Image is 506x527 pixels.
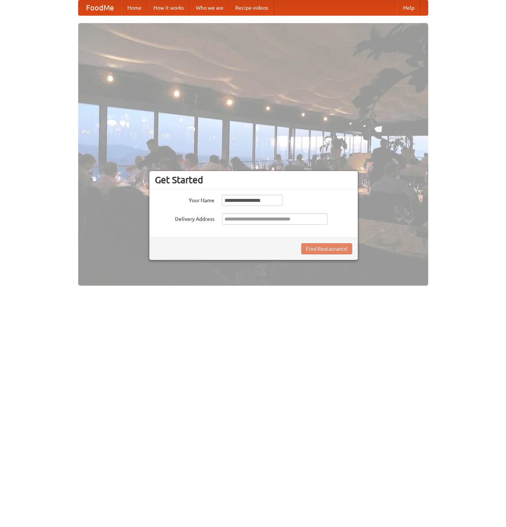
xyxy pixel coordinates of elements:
[147,0,190,15] a: How it works
[301,243,352,254] button: Find Restaurants!
[155,195,214,204] label: Your Name
[79,0,121,15] a: FoodMe
[397,0,420,15] a: Help
[121,0,147,15] a: Home
[155,174,352,185] h3: Get Started
[155,213,214,223] label: Delivery Address
[229,0,274,15] a: Recipe videos
[190,0,229,15] a: Who we are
